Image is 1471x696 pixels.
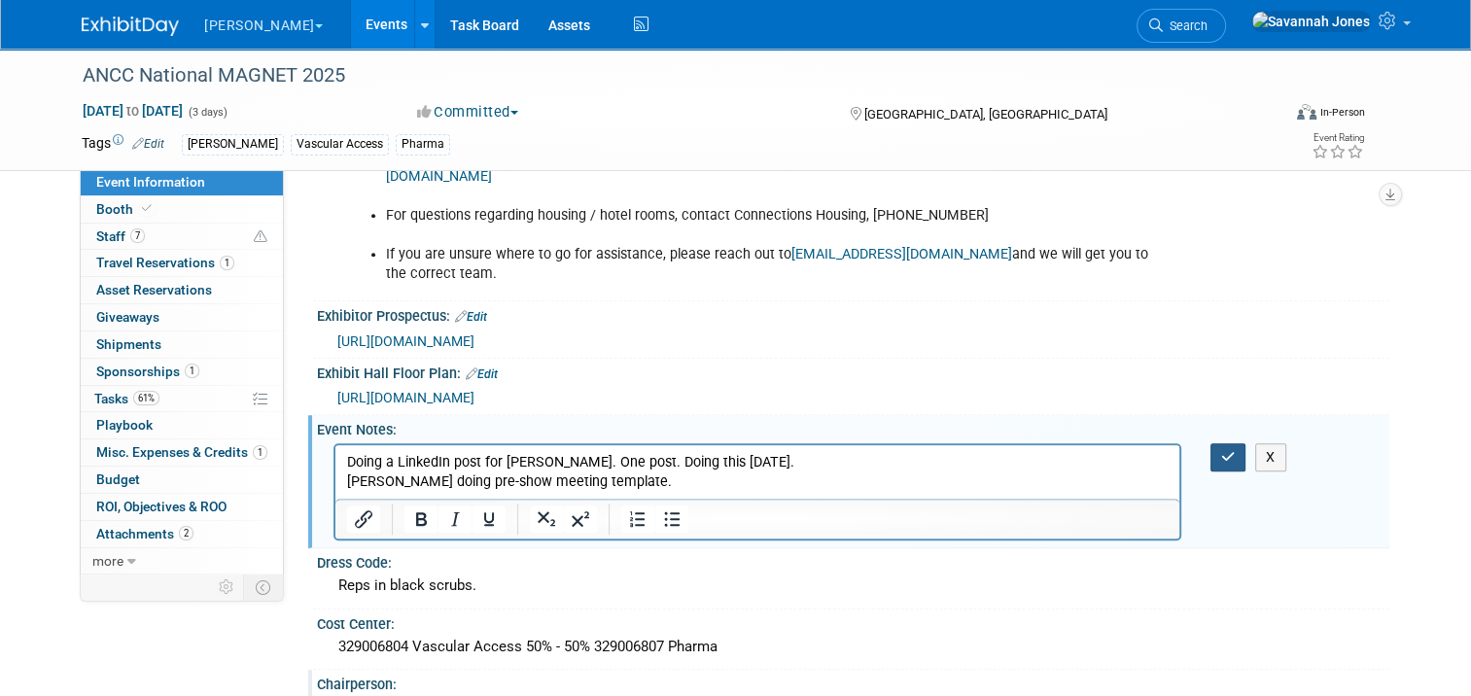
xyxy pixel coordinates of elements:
[317,548,1389,573] div: Dress Code:
[179,526,193,540] span: 2
[864,107,1107,122] span: [GEOGRAPHIC_DATA], [GEOGRAPHIC_DATA]
[76,58,1256,93] div: ANCC National MAGNET 2025
[386,245,1170,284] li: If you are unsure where to go for assistance, please reach out to and we will get you to the corr...
[96,255,234,270] span: Travel Reservations
[347,505,380,533] button: Insert/edit link
[96,228,145,244] span: Staff
[142,203,152,214] i: Booth reservation complete
[81,196,283,223] a: Booth
[123,103,142,119] span: to
[337,390,474,405] a: [URL][DOMAIN_NAME]
[317,609,1389,634] div: Cost Center:
[81,467,283,493] a: Budget
[130,228,145,243] span: 7
[82,133,164,156] td: Tags
[317,301,1389,327] div: Exhibitor Prospectus:
[438,505,472,533] button: Italic
[96,282,212,297] span: Asset Reservations
[396,134,450,155] div: Pharma
[386,206,1170,226] li: For questions regarding housing / hotel rooms, contact Connections Housing, [PHONE_NUMBER]
[335,445,1179,499] iframe: Rich Text Area
[81,386,283,412] a: Tasks61%
[81,277,283,303] a: Asset Reservations
[81,331,283,358] a: Shipments
[1312,133,1364,143] div: Event Rating
[96,526,193,541] span: Attachments
[82,102,184,120] span: [DATE] [DATE]
[1297,104,1316,120] img: Format-Inperson.png
[1319,105,1365,120] div: In-Person
[220,256,234,270] span: 1
[386,149,1066,185] a: [EMAIL_ADDRESS][DOMAIN_NAME]
[291,134,389,155] div: Vascular Access
[96,444,267,460] span: Misc. Expenses & Credits
[81,359,283,385] a: Sponsorships1
[1251,11,1371,32] img: Savannah Jones
[337,333,474,349] a: [URL][DOMAIN_NAME]
[92,553,123,569] span: more
[466,367,498,381] a: Edit
[404,505,438,533] button: Bold
[655,505,688,533] button: Bullet list
[133,391,159,405] span: 61%
[81,494,283,520] a: ROI, Objectives & ROO
[81,412,283,438] a: Playbook
[81,548,283,574] a: more
[182,134,284,155] div: [PERSON_NAME]
[210,574,244,600] td: Personalize Event Tab Strip
[530,505,563,533] button: Subscript
[132,137,164,151] a: Edit
[473,505,506,533] button: Underline
[96,499,227,514] span: ROI, Objectives & ROO
[317,415,1389,439] div: Event Notes:
[564,505,597,533] button: Superscript
[1163,18,1208,33] span: Search
[94,391,159,406] span: Tasks
[332,571,1375,601] div: Reps in black scrubs.
[185,364,199,378] span: 1
[96,201,156,217] span: Booth
[81,521,283,547] a: Attachments2
[81,250,283,276] a: Travel Reservations1
[1137,9,1226,43] a: Search
[1175,101,1365,130] div: Event Format
[621,505,654,533] button: Numbered list
[317,359,1389,384] div: Exhibit Hall Floor Plan:
[410,102,526,122] button: Committed
[81,224,283,250] a: Staff7
[82,17,179,36] img: ExhibitDay
[96,336,161,352] span: Shipments
[96,417,153,433] span: Playbook
[96,309,159,325] span: Giveaways
[96,471,140,487] span: Budget
[81,439,283,466] a: Misc. Expenses & Credits1
[791,246,1012,262] a: [EMAIL_ADDRESS][DOMAIN_NAME]
[455,310,487,324] a: Edit
[332,632,1375,662] div: 329006804 Vascular Access 50% - 50% 329006807 Pharma
[96,174,205,190] span: Event Information
[1255,443,1286,471] button: X
[81,304,283,331] a: Giveaways
[96,364,199,379] span: Sponsorships
[317,670,1389,694] div: Chairperson:
[254,228,267,246] span: Potential Scheduling Conflict -- at least one attendee is tagged in another overlapping event.
[187,106,228,119] span: (3 days)
[81,169,283,195] a: Event Information
[244,574,284,600] td: Toggle Event Tabs
[253,445,267,460] span: 1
